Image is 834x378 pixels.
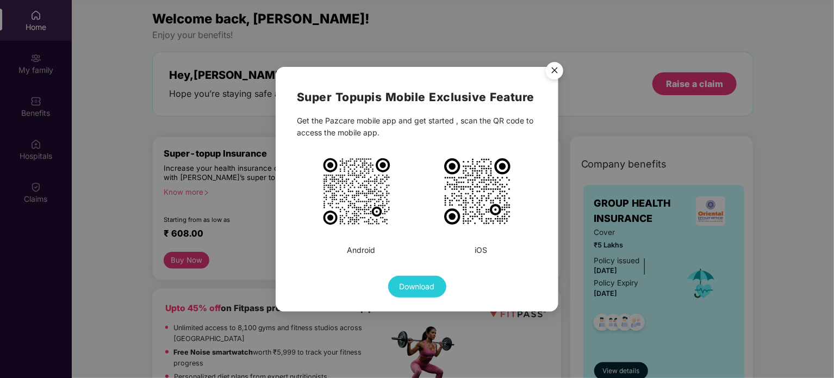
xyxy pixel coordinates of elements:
div: Android [347,244,375,256]
div: Get the Pazcare mobile app and get started , scan the QR code to access the mobile app. [297,114,537,138]
h2: Super Topup is Mobile Exclusive Feature [297,88,537,106]
img: PiA8c3ZnIHdpZHRoPSIxMDE1IiBoZWlnaHQ9IjEwMTUiIHZpZXdCb3g9Ii0xIC0xIDM1IDM1IiB4bWxucz0iaHR0cDovL3d3d... [321,156,392,226]
span: Download [400,280,435,292]
div: iOS [475,244,487,256]
img: svg+xml;base64,PHN2ZyB4bWxucz0iaHR0cDovL3d3dy53My5vcmcvMjAwMC9zdmciIHdpZHRoPSI1NiIgaGVpZ2h0PSI1Ni... [539,57,570,87]
button: Close [539,57,569,86]
button: Download [388,275,446,297]
img: PiA8c3ZnIHdpZHRoPSIxMDIzIiBoZWlnaHQ9IjEwMjMiIHZpZXdCb3g9Ii0xIC0xIDMxIDMxIiB4bWxucz0iaHR0cDovL3d3d... [442,156,513,226]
